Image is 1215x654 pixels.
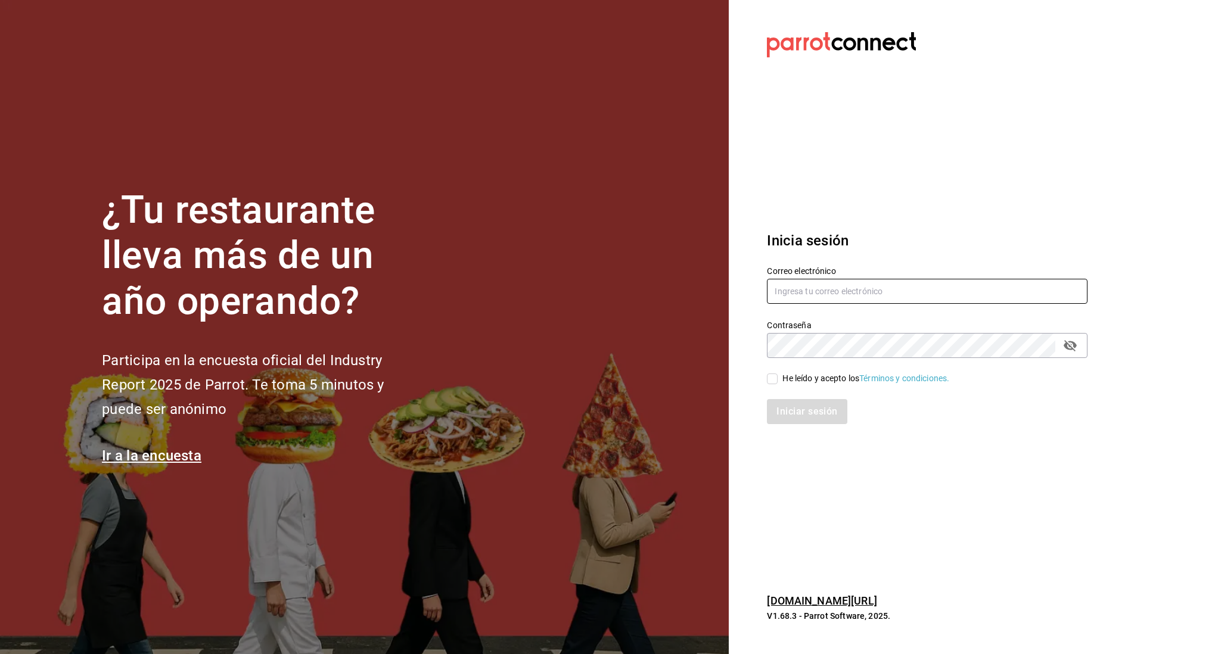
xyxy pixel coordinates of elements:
[1060,335,1080,356] button: passwordField
[859,373,949,383] a: Términos y condiciones.
[767,320,1087,329] label: Contraseña
[102,348,424,421] h2: Participa en la encuesta oficial del Industry Report 2025 de Parrot. Te toma 5 minutos y puede se...
[767,279,1087,304] input: Ingresa tu correo electrónico
[767,230,1087,251] h3: Inicia sesión
[102,188,424,325] h1: ¿Tu restaurante lleva más de un año operando?
[782,372,949,385] div: He leído y acepto los
[102,447,201,464] a: Ir a la encuesta
[767,266,1087,275] label: Correo electrónico
[767,610,1087,622] p: V1.68.3 - Parrot Software, 2025.
[767,594,877,607] a: [DOMAIN_NAME][URL]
